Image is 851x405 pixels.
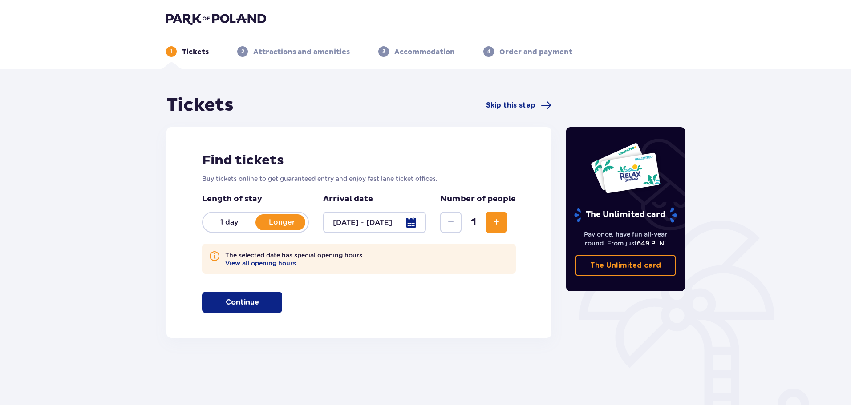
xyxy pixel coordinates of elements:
span: 1 [463,216,484,229]
p: 1 [170,48,173,56]
p: 2 [241,48,244,56]
a: Skip this step [486,100,551,111]
p: Arrival date [323,194,373,205]
p: Buy tickets online to get guaranteed entry and enjoy fast lane ticket offices. [202,174,516,183]
p: Tickets [182,47,209,57]
button: Decrease [440,212,462,233]
img: Park of Poland logo [166,12,266,25]
p: The Unlimited card [573,207,678,223]
button: View all opening hours [225,260,296,267]
p: Number of people [440,194,516,205]
span: 649 PLN [637,240,664,247]
span: Skip this step [486,100,535,110]
p: Continue [226,297,259,307]
div: 3Accommodation [378,46,455,57]
p: Accommodation [394,47,455,57]
button: Continue [202,292,282,313]
div: 1Tickets [166,46,209,57]
a: The Unlimited card [575,255,677,276]
h2: Find tickets [202,152,516,169]
p: Pay once, have fun all-year round. From just ! [575,230,677,248]
p: Longer [255,217,308,227]
p: The Unlimited card [590,261,661,270]
p: Order and payment [499,47,572,57]
div: 4Order and payment [483,46,572,57]
p: 1 day [203,217,255,227]
p: Length of stay [202,194,309,205]
button: Increase [486,212,507,233]
img: Two entry cards to Suntago with the word 'UNLIMITED RELAX', featuring a white background with tro... [590,142,661,194]
p: 4 [487,48,490,56]
div: 2Attractions and amenities [237,46,350,57]
p: The selected date has special opening hours. [225,251,364,267]
p: 3 [382,48,385,56]
p: Attractions and amenities [253,47,350,57]
h1: Tickets [166,94,234,116]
